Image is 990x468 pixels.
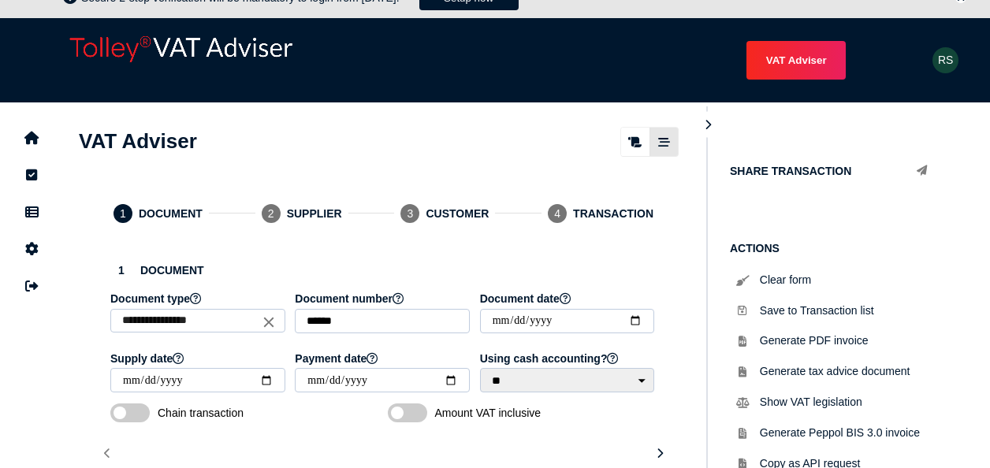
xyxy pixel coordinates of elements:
[480,352,657,365] label: Using cash accounting?
[110,259,132,281] div: 1
[426,207,489,220] div: Customer
[287,207,342,220] div: Supplier
[120,207,126,220] span: 1
[158,407,323,419] span: Chain transaction
[554,207,560,220] span: 4
[79,129,197,154] h1: VAT Adviser
[695,111,721,137] button: Hide
[15,195,48,228] button: Data manager
[110,292,287,344] app-field: Select a document type
[480,292,657,305] label: Document date
[909,158,935,184] button: Share transaction
[646,440,672,466] button: Next
[15,269,48,303] button: Sign out
[110,352,287,365] label: Supply date
[268,207,274,220] span: 2
[649,128,678,156] mat-button-toggle: Stepper view
[435,407,601,419] span: Amount VAT inclusive
[15,121,48,154] button: Home
[932,47,958,73] div: Profile settings
[260,313,277,330] i: Close
[730,165,851,177] h1: Share transaction
[15,232,48,266] button: Manage settings
[730,242,935,254] h1: Actions
[110,259,657,281] h3: Document
[408,207,414,220] span: 3
[573,207,653,220] div: Transaction
[295,292,471,305] label: Document number
[110,292,287,305] label: Document type
[295,352,471,365] label: Payment date
[307,41,846,80] menu: navigate products
[621,128,649,156] mat-button-toggle: Classic scrolling page view
[746,41,846,80] button: Shows a dropdown of VAT Advisor options
[25,212,39,213] i: Data manager
[139,207,203,220] div: Document
[63,30,300,91] div: app logo
[15,158,48,191] button: Tasks
[95,440,121,466] button: Previous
